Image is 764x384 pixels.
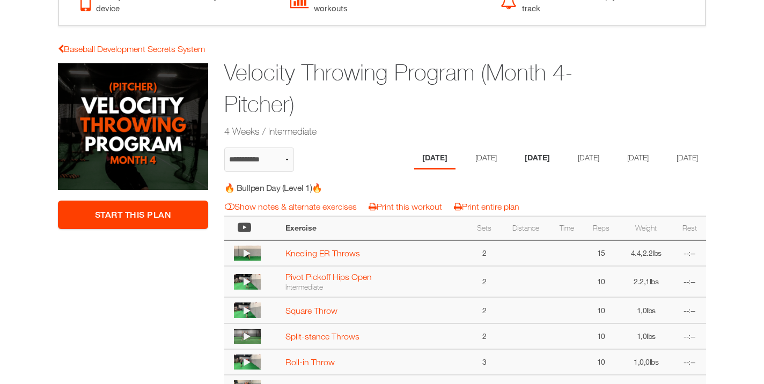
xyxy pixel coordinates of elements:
td: --:-- [673,240,706,266]
a: Pivot Pickoff Hips Open [285,272,372,282]
img: thumbnail.png [234,246,261,261]
a: Square Throw [285,306,337,315]
th: Reps [583,216,619,240]
td: 3 [468,349,501,375]
th: Weight [619,216,673,240]
a: Start This Plan [58,201,208,229]
a: Baseball Development Secrets System [58,44,205,54]
a: Roll-in Throw [285,357,335,367]
li: Day 3 [517,147,558,169]
a: Print this workout [369,202,442,211]
td: --:-- [673,323,706,349]
a: Kneeling ER Throws [285,248,360,258]
td: --:-- [673,266,706,297]
a: Print entire plan [454,202,519,211]
a: Show notes & alternate exercises [225,202,357,211]
li: Day 4 [570,147,607,169]
a: Split-stance Throws [285,331,359,341]
td: 2.2,1 [619,266,673,297]
th: Time [550,216,583,240]
h1: Velocity Throwing Program (Month 4-Pitcher) [224,57,623,120]
td: 10 [583,323,619,349]
td: 1,0 [619,323,673,349]
td: --:-- [673,349,706,375]
td: 10 [583,349,619,375]
div: Intermediate [285,282,462,292]
span: lbs [647,331,656,341]
td: 15 [583,240,619,266]
td: 2 [468,297,501,323]
span: lbs [652,248,662,257]
span: lbs [650,277,659,286]
h5: 🔥 Bullpen Day (Level 1)🔥 [224,182,416,194]
img: Velocity Throwing Program (Month 4-Pitcher) [58,63,208,190]
td: --:-- [673,297,706,323]
td: 4.4,2.2 [619,240,673,266]
img: thumbnail.png [234,355,261,370]
li: Day 5 [619,147,657,169]
td: 2 [468,266,501,297]
th: Distance [501,216,550,240]
td: 10 [583,266,619,297]
span: lbs [650,357,659,366]
img: thumbnail.png [234,302,261,317]
th: Sets [468,216,501,240]
td: 1,0 [619,297,673,323]
li: Day 1 [414,147,456,169]
img: thumbnail.png [234,274,261,289]
li: Day 6 [668,147,706,169]
td: 2 [468,240,501,266]
td: 1,0,0 [619,349,673,375]
th: Exercise [280,216,468,240]
li: Day 2 [467,147,505,169]
img: thumbnail.png [234,329,261,344]
span: lbs [647,306,656,315]
td: 2 [468,323,501,349]
th: Rest [673,216,706,240]
h2: 4 Weeks / Intermediate [224,124,623,138]
td: 10 [583,297,619,323]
